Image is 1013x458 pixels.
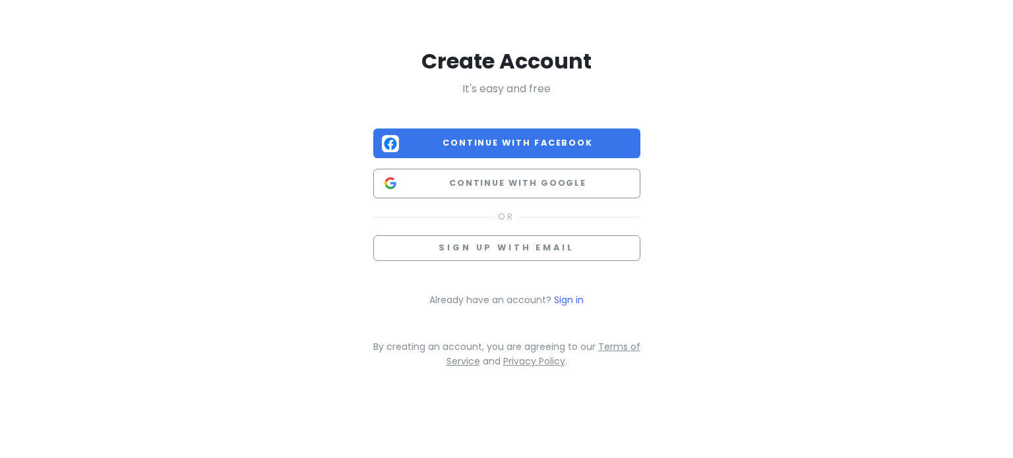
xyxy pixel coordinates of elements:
[373,47,640,75] h2: Create Account
[373,235,640,261] button: Sign up with email
[373,129,640,158] button: Continue with Facebook
[382,135,399,152] img: Facebook logo
[373,339,640,369] p: By creating an account, you are agreeing to our and .
[382,175,399,192] img: Google logo
[554,293,584,306] a: Sign in
[373,293,640,307] p: Already have an account?
[503,355,565,368] a: Privacy Policy
[404,177,632,190] span: Continue with Google
[439,242,574,253] span: Sign up with email
[446,340,640,368] a: Terms of Service
[373,169,640,198] button: Continue with Google
[373,80,640,98] p: It's easy and free
[404,136,632,150] span: Continue with Facebook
